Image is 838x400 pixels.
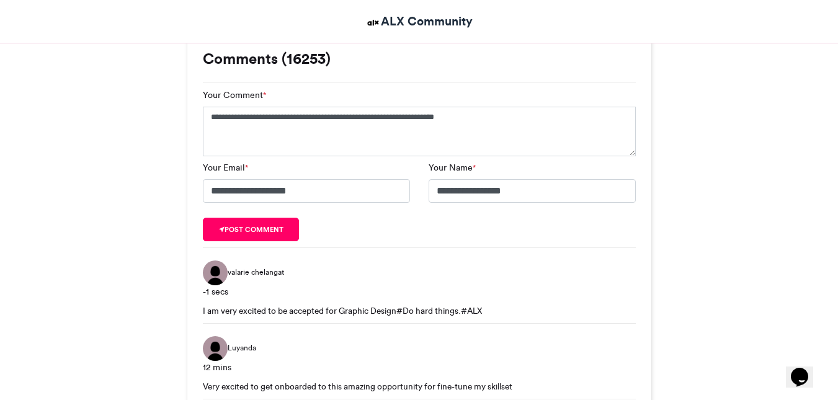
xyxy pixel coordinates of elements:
[203,304,636,317] div: I am very excited to be accepted for Graphic Design#Do hard things.#ALX
[203,51,636,66] h3: Comments (16253)
[203,380,636,393] div: Very excited to get onboarded to this amazing opportunity for fine-tune my skillset
[786,350,826,388] iframe: chat widget
[228,267,284,278] span: valarie chelangat
[365,15,381,30] img: ALX Community
[429,161,476,174] label: Your Name
[203,336,228,361] img: Luyanda
[228,342,256,353] span: Luyanda
[203,89,266,102] label: Your Comment
[365,12,473,30] a: ALX Community
[203,218,300,241] button: Post comment
[203,260,228,285] img: valarie
[203,161,248,174] label: Your Email
[203,361,636,374] div: 12 mins
[203,285,636,298] div: -1 secs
